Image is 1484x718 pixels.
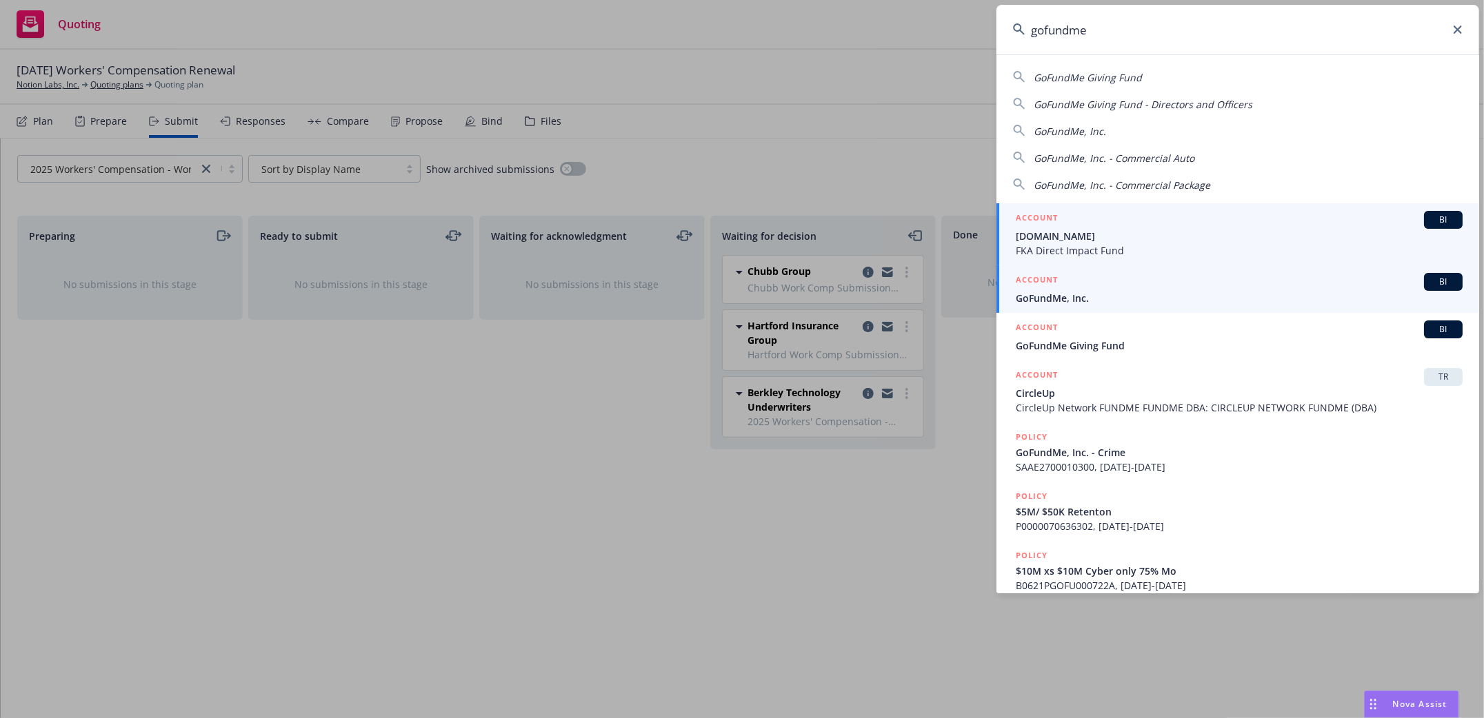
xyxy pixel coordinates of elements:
[1016,519,1463,533] span: P0000070636302, [DATE]-[DATE]
[1016,229,1463,243] span: [DOMAIN_NAME]
[1016,211,1058,227] h5: ACCOUNT
[996,313,1479,360] a: ACCOUNTBIGoFundMe Giving Fund
[1016,273,1058,289] h5: ACCOUNT
[1034,98,1252,111] span: GoFundMe Giving Fund - Directors and Officers
[1365,691,1382,717] div: Drag to move
[1016,368,1058,384] h5: ACCOUNT
[996,265,1479,313] a: ACCOUNTBIGoFundMe, Inc.
[1016,320,1058,337] h5: ACCOUNT
[1034,71,1142,84] span: GoFundMe Giving Fund
[1016,400,1463,415] span: CircleUp Network FUNDME FUNDME DBA: CIRCLEUP NETWORK FUNDME (DBA)
[996,5,1479,54] input: Search...
[1016,564,1463,578] span: $10M xs $10M Cyber only 75% Mo
[1430,214,1457,226] span: BI
[1016,338,1463,353] span: GoFundMe Giving Fund
[996,482,1479,541] a: POLICY$5M/ $50K RetentonP0000070636302, [DATE]-[DATE]
[1016,386,1463,400] span: CircleUp
[1034,152,1194,165] span: GoFundMe, Inc. - Commercial Auto
[1016,243,1463,258] span: FKA Direct Impact Fund
[1016,430,1047,444] h5: POLICY
[1034,125,1106,138] span: GoFundMe, Inc.
[1430,371,1457,383] span: TR
[1016,504,1463,519] span: $5M/ $50K Retenton
[1016,445,1463,460] span: GoFundMe, Inc. - Crime
[1393,698,1447,710] span: Nova Assist
[1430,323,1457,336] span: BI
[996,541,1479,600] a: POLICY$10M xs $10M Cyber only 75% MoB0621PGOFU000722A, [DATE]-[DATE]
[1034,178,1210,192] span: GoFundMe, Inc. - Commercial Package
[996,422,1479,482] a: POLICYGoFundMe, Inc. - CrimeSAAE2700010300, [DATE]-[DATE]
[996,360,1479,422] a: ACCOUNTTRCircleUpCircleUp Network FUNDME FUNDME DBA: CIRCLEUP NETWORK FUNDME (DBA)
[1430,276,1457,288] span: BI
[1016,548,1047,562] h5: POLICY
[1364,690,1459,718] button: Nova Assist
[1016,578,1463,593] span: B0621PGOFU000722A, [DATE]-[DATE]
[1016,291,1463,305] span: GoFundMe, Inc.
[1016,489,1047,503] h5: POLICY
[1016,460,1463,474] span: SAAE2700010300, [DATE]-[DATE]
[996,203,1479,265] a: ACCOUNTBI[DOMAIN_NAME]FKA Direct Impact Fund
